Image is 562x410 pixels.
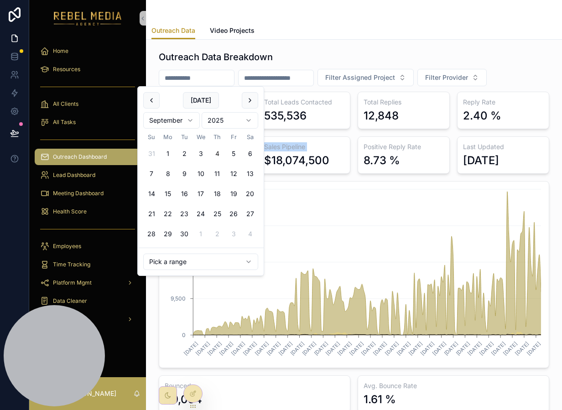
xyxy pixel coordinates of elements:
h3: Bounced [165,381,344,390]
th: Friday [225,132,242,142]
text: [DATE] [348,340,364,357]
h3: Avg. Bounce Rate [364,381,543,390]
button: Wednesday, September 17th, 2025 [193,186,209,202]
text: [DATE] [419,340,436,357]
th: Thursday [209,132,225,142]
text: [DATE] [526,340,542,357]
button: Wednesday, September 10th, 2025 [193,166,209,182]
button: Saturday, September 6th, 2025 [242,145,258,162]
button: Select Button [417,69,487,86]
button: Thursday, October 2nd, 2025 [209,226,225,242]
text: [DATE] [230,340,246,357]
button: Wednesday, September 3rd, 2025 [193,145,209,162]
div: scrollable content [29,36,146,377]
text: [DATE] [431,340,448,357]
a: All Tasks [35,114,140,130]
text: [DATE] [360,340,376,357]
a: Time Tracking [35,256,140,273]
span: Home [53,47,68,55]
a: Employees [35,238,140,254]
text: [DATE] [407,340,424,357]
text: [DATE] [490,340,507,357]
div: [DATE] [463,153,499,168]
span: Filter Provider [425,73,468,82]
button: Sunday, September 14th, 2025 [143,186,160,202]
button: Saturday, September 13th, 2025 [242,166,258,182]
button: Sunday, September 28th, 2025 [143,226,160,242]
div: 535,536 [264,109,307,123]
button: Tuesday, September 23rd, 2025 [176,206,193,222]
text: [DATE] [254,340,270,357]
button: Wednesday, September 24th, 2025 [193,206,209,222]
button: Saturday, October 4th, 2025 [242,226,258,242]
h3: Reply Rate [463,98,543,107]
a: Meeting Dashboard [35,185,140,202]
a: Platform Mgmt [35,275,140,291]
button: Monday, September 8th, 2025 [160,166,176,182]
text: [DATE] [479,340,495,357]
div: 12,848 [364,109,399,123]
text: [DATE] [265,340,282,357]
text: [DATE] [455,340,471,357]
text: [DATE] [183,340,199,357]
span: All Tasks [53,119,76,126]
button: Tuesday, September 30th, 2025 [176,226,193,242]
span: Meeting Dashboard [53,190,104,197]
a: Lead Dashboard [35,167,140,183]
button: Sunday, September 21st, 2025 [143,206,160,222]
th: Sunday [143,132,160,142]
button: Saturday, September 20th, 2025 [242,186,258,202]
th: Monday [160,132,176,142]
span: All Clients [53,100,78,108]
a: All Clients [35,96,140,112]
h3: Total Replies [364,98,444,107]
button: Friday, September 12th, 2025 [225,166,242,182]
th: Wednesday [193,132,209,142]
button: Tuesday, September 16th, 2025 [176,186,193,202]
button: Select Button [317,69,414,86]
button: Tuesday, September 9th, 2025 [176,166,193,182]
text: [DATE] [325,340,341,357]
button: Friday, September 19th, 2025 [225,186,242,202]
a: Video Projects [210,22,255,41]
span: Time Tracking [53,261,90,268]
button: Saturday, September 27th, 2025 [242,206,258,222]
a: Home [35,43,140,59]
text: [DATE] [242,340,258,357]
a: Resources [35,61,140,78]
div: chart [165,187,543,362]
div: $18,074,500 [264,153,329,168]
h3: Last Updated [463,142,543,151]
div: 1.61 % [364,392,396,407]
button: Thursday, September 11th, 2025 [209,166,225,182]
text: [DATE] [384,340,400,357]
button: Wednesday, October 1st, 2025 [193,226,209,242]
img: App logo [54,11,122,26]
span: Resources [53,66,80,73]
tspan: 0 [182,332,186,338]
h3: Sales Pipeline [264,142,344,151]
span: Employees [53,243,81,250]
text: [DATE] [514,340,530,357]
span: Data Cleaner [53,297,87,305]
div: 8.73 % [364,153,400,168]
button: Sunday, August 31st, 2025 [143,145,160,162]
button: Friday, October 3rd, 2025 [225,226,242,242]
button: Tuesday, September 2nd, 2025 [176,145,193,162]
button: Thursday, September 18th, 2025 [209,186,225,202]
button: Relative time [143,254,258,270]
button: Monday, September 29th, 2025 [160,226,176,242]
text: [DATE] [301,340,317,357]
text: [DATE] [502,340,518,357]
text: [DATE] [443,340,459,357]
table: September 2025 [143,132,258,242]
text: [DATE] [195,340,211,357]
span: Lead Dashboard [53,171,95,179]
span: Video Projects [210,26,255,35]
tspan: 9,500 [171,295,186,302]
text: [DATE] [313,340,329,357]
h1: Outreach Data Breakdown [159,51,273,63]
text: [DATE] [395,340,412,357]
text: [DATE] [289,340,306,357]
h3: Positive Reply Rate [364,142,444,151]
